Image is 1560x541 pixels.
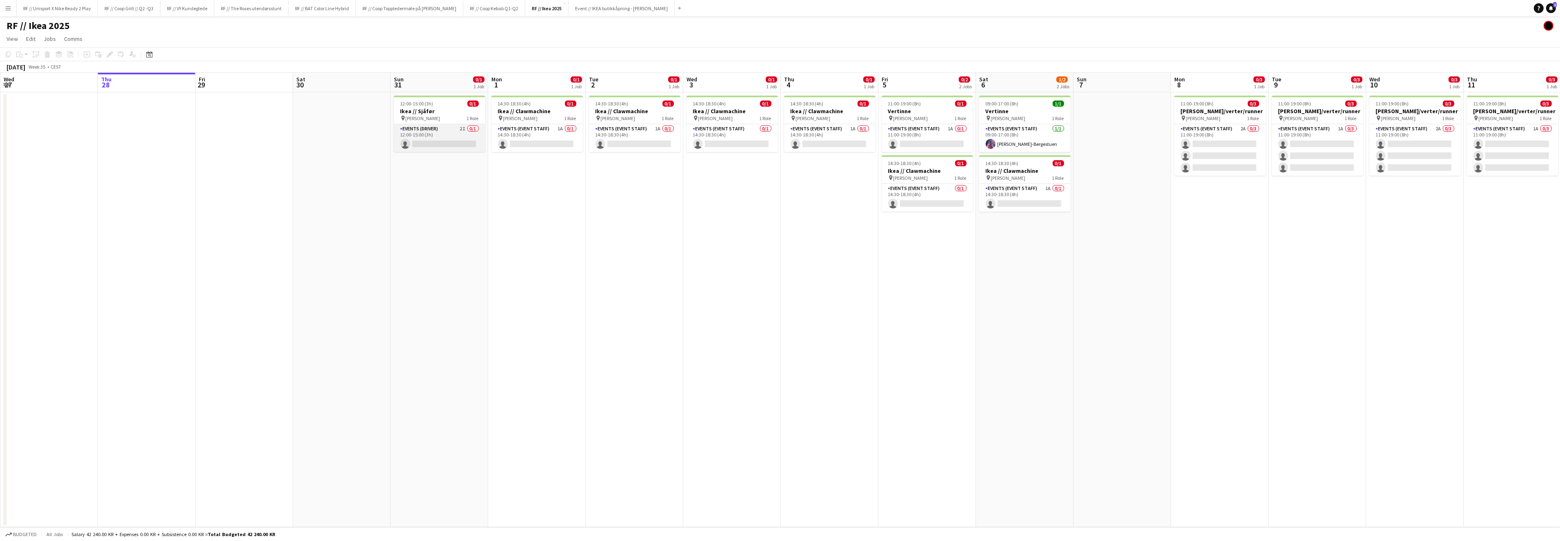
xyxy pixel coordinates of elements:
span: 0/1 [662,101,674,107]
span: 1 [1553,2,1557,7]
span: 10 [1368,80,1380,89]
span: 4 [783,80,794,89]
span: Jobs [44,35,56,42]
span: Total Budgeted 42 240.00 KR [208,531,275,537]
app-job-card: 14:30-18:30 (4h)0/1Ikea // Clawmachine [PERSON_NAME]1 RoleEvents (Event Staff)1A0/114:30-18:30 (4h) [979,155,1071,212]
app-card-role: Events (Event Staff)2A0/311:00-19:00 (8h) [1369,124,1461,176]
h3: Ikea // Clawmachine [687,107,778,115]
div: 1 Job [1351,83,1362,89]
span: Sat [296,76,305,83]
div: 1 Job [1449,83,1460,89]
span: 11:00-19:00 (8h) [1181,101,1214,107]
app-job-card: 14:30-18:30 (4h)0/1Ikea // Clawmachine [PERSON_NAME]1 RoleEvents (Event Staff)1A0/114:30-18:30 (4h) [589,96,680,152]
span: 1 Role [955,175,967,181]
div: 1 Job [1547,83,1557,89]
span: 0/1 [760,101,771,107]
span: 14:30-18:30 (4h) [888,160,921,166]
span: 1 Role [1442,115,1454,121]
span: 1 Role [564,115,576,121]
span: 1 Role [857,115,869,121]
a: 1 [1546,3,1556,13]
div: 1 Job [571,83,582,89]
span: 0/1 [766,76,777,83]
span: 09:00-17:00 (8h) [986,101,1019,107]
div: 1 Job [473,83,484,89]
span: 0/3 [1248,101,1259,107]
span: 0/1 [668,76,680,83]
span: 1 Role [467,115,479,121]
app-card-role: Events (Event Staff)0/114:30-18:30 (4h) [882,184,973,212]
span: [PERSON_NAME] [893,115,928,121]
div: [DATE] [7,63,25,71]
button: RF // Ikea 2025 [525,0,569,16]
div: 11:00-19:00 (8h)0/1Vertinne [PERSON_NAME]1 RoleEvents (Event Staff)1A0/111:00-19:00 (8h) [882,96,973,152]
span: Tue [589,76,598,83]
span: Fri [882,76,888,83]
h3: Ikea // Clawmachine [784,107,876,115]
h3: [PERSON_NAME]/verter/runner [1174,107,1266,115]
h1: RF // Ikea 2025 [7,20,70,32]
span: 7 [1076,80,1087,89]
div: 09:00-17:00 (8h)1/1Vertinne [PERSON_NAME]1 RoleEvents (Event Staff)1/109:00-17:00 (8h)[PERSON_NAM... [979,96,1071,152]
span: 6 [978,80,988,89]
span: 1 Role [955,115,967,121]
span: [PERSON_NAME] [796,115,831,121]
span: View [7,35,18,42]
span: Thu [1467,76,1477,83]
h3: Ikea // Clawmachine [979,167,1071,174]
span: 1 Role [1247,115,1259,121]
div: 14:30-18:30 (4h)0/1Ikea // Clawmachine [PERSON_NAME]1 RoleEvents (Event Staff)1A0/114:30-18:30 (4h) [784,96,876,152]
button: RF // Coop Toppledermøte på [PERSON_NAME] [356,0,463,16]
span: 1 Role [760,115,771,121]
app-card-role: Events (Event Staff)1A0/114:30-18:30 (4h) [979,184,1071,212]
div: 1 Job [864,83,874,89]
span: Sun [1077,76,1087,83]
div: 1 Job [766,83,777,89]
span: Wed [1369,76,1380,83]
span: 14:30-18:30 (4h) [791,101,824,107]
span: 29 [198,80,205,89]
span: [PERSON_NAME] [406,115,440,121]
span: 0/1 [473,76,484,83]
span: 3 [685,80,697,89]
span: 0/1 [565,101,576,107]
span: 0/3 [1540,101,1552,107]
div: Salary 42 240.00 KR + Expenses 0.00 KR + Subsistence 0.00 KR = [71,531,275,537]
app-card-role: Events (Event Staff)2A0/311:00-19:00 (8h) [1174,124,1266,176]
button: RF // Coop Grill // Q2 -Q3 [98,0,160,16]
app-job-card: 14:30-18:30 (4h)0/1Ikea // Clawmachine [PERSON_NAME]1 RoleEvents (Event Staff)0/114:30-18:30 (4h) [687,96,778,152]
div: 1 Job [1254,83,1264,89]
app-card-role: Events (Event Staff)1A0/311:00-19:00 (8h) [1467,124,1558,176]
span: 0/3 [1546,76,1558,83]
div: 12:00-15:00 (3h)0/1Ikea // Sjåfør [PERSON_NAME]1 RoleEvents (Driver)2I0/112:00-15:00 (3h) [394,96,485,152]
span: 30 [295,80,305,89]
span: 1 [490,80,502,89]
a: Comms [61,34,86,44]
span: 1/1 [1053,101,1064,107]
app-card-role: Events (Event Staff)1A0/311:00-19:00 (8h) [1272,124,1363,176]
span: Fri [199,76,205,83]
app-card-role: Events (Event Staff)1A0/114:30-18:30 (4h) [784,124,876,152]
div: 1 Job [669,83,679,89]
h3: Ikea // Clawmachine [882,167,973,174]
span: [PERSON_NAME] [698,115,733,121]
h3: [PERSON_NAME]/verter/runner [1369,107,1461,115]
span: [PERSON_NAME] [503,115,538,121]
span: [PERSON_NAME] [991,115,1026,121]
span: 0/1 [955,101,967,107]
span: [PERSON_NAME] [893,175,928,181]
span: 0/1 [571,76,582,83]
app-job-card: 11:00-19:00 (8h)0/3[PERSON_NAME]/verter/runner [PERSON_NAME]1 RoleEvents (Event Staff)1A0/311:00-... [1467,96,1558,176]
app-job-card: 11:00-19:00 (8h)0/3[PERSON_NAME]/verter/runner [PERSON_NAME]1 RoleEvents (Event Staff)2A0/311:00-... [1174,96,1266,176]
span: [PERSON_NAME] [991,175,1026,181]
h3: [PERSON_NAME]/verter/runner [1272,107,1363,115]
app-card-role: Events (Driver)2I0/112:00-15:00 (3h) [394,124,485,152]
span: 28 [100,80,111,89]
app-job-card: 11:00-19:00 (8h)0/3[PERSON_NAME]/verter/runner [PERSON_NAME]1 RoleEvents (Event Staff)2A0/311:00-... [1369,96,1461,176]
app-user-avatar: Hin Shing Cheung [1544,21,1553,31]
div: 11:00-19:00 (8h)0/3[PERSON_NAME]/verter/runner [PERSON_NAME]1 RoleEvents (Event Staff)1A0/311:00-... [1272,96,1363,176]
span: 8 [1173,80,1185,89]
